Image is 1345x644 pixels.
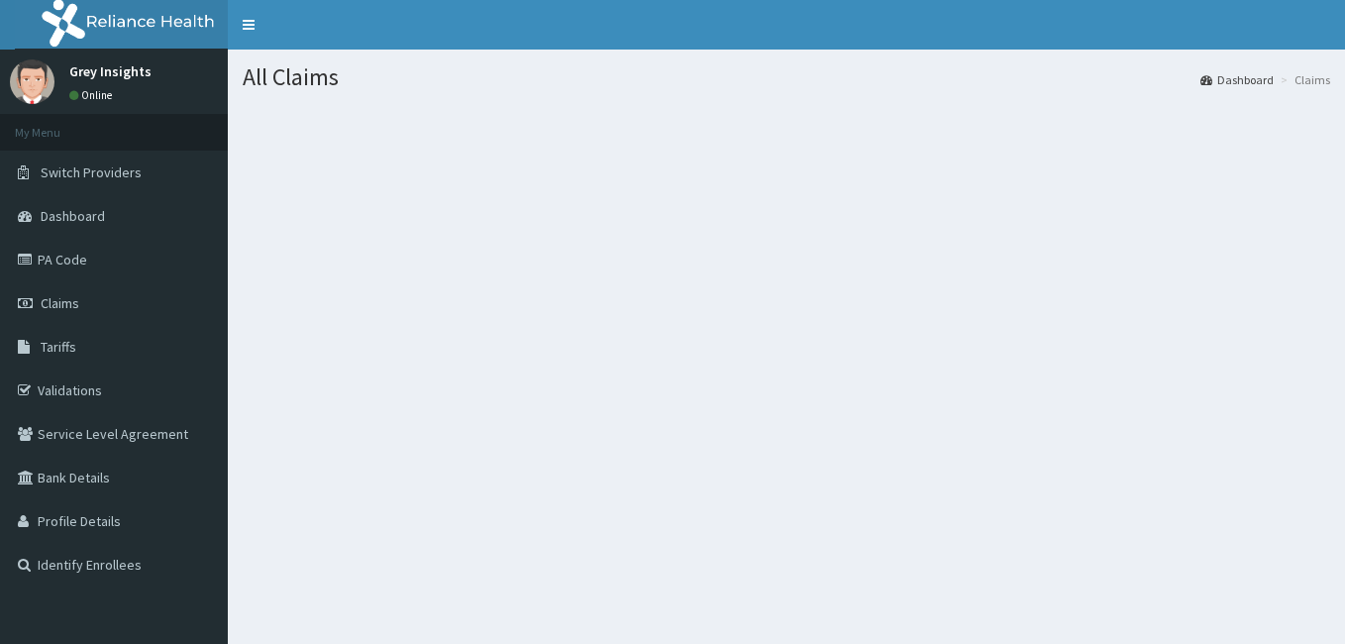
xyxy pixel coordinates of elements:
[1276,71,1330,88] li: Claims
[69,64,152,78] p: Grey Insights
[69,88,117,102] a: Online
[10,59,54,104] img: User Image
[243,64,1330,90] h1: All Claims
[41,294,79,312] span: Claims
[41,338,76,356] span: Tariffs
[1200,71,1274,88] a: Dashboard
[41,207,105,225] span: Dashboard
[41,163,142,181] span: Switch Providers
